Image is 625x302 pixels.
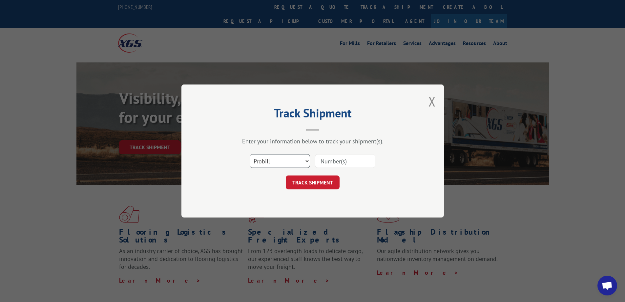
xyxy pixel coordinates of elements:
[214,108,411,121] h2: Track Shipment
[286,175,340,189] button: TRACK SHIPMENT
[214,137,411,145] div: Enter your information below to track your shipment(s).
[428,93,436,110] button: Close modal
[597,276,617,295] div: Open chat
[315,154,375,168] input: Number(s)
